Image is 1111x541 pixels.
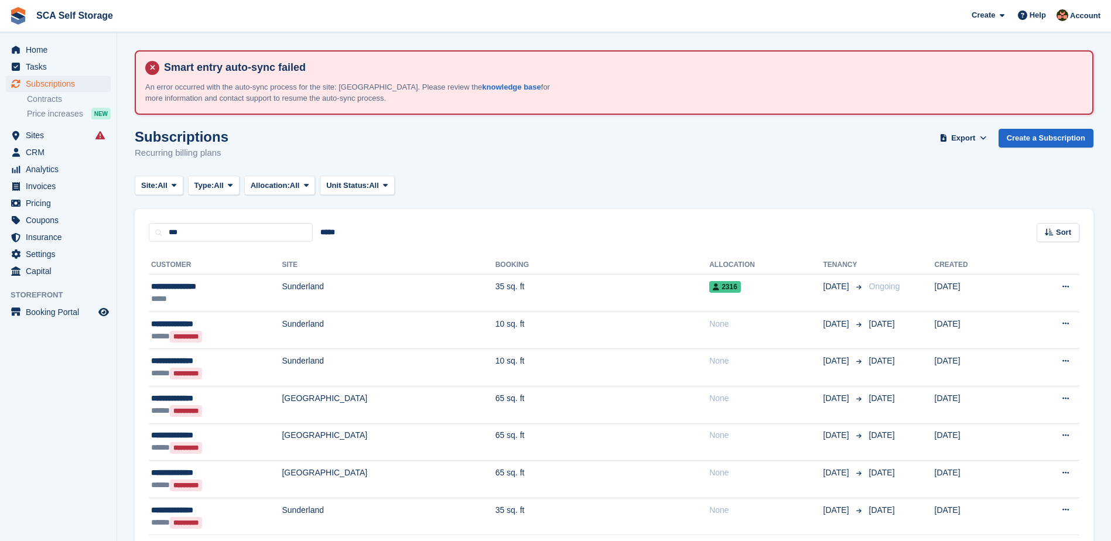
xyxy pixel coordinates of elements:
[935,256,1018,275] th: Created
[709,392,823,405] div: None
[6,304,111,320] a: menu
[6,263,111,279] a: menu
[214,180,224,191] span: All
[26,42,96,58] span: Home
[935,275,1018,312] td: [DATE]
[158,180,167,191] span: All
[495,256,710,275] th: Booking
[823,429,852,441] span: [DATE]
[935,423,1018,461] td: [DATE]
[709,256,823,275] th: Allocation
[482,83,541,91] a: knowledge base
[27,108,83,119] span: Price increases
[32,6,118,25] a: SCA Self Storage
[97,305,111,319] a: Preview store
[869,430,895,440] span: [DATE]
[972,9,995,21] span: Create
[869,319,895,328] span: [DATE]
[282,461,495,498] td: [GEOGRAPHIC_DATA]
[709,355,823,367] div: None
[26,263,96,279] span: Capital
[495,311,710,349] td: 10 sq. ft
[6,144,111,160] a: menu
[27,107,111,120] a: Price increases NEW
[6,127,111,143] a: menu
[823,280,852,293] span: [DATE]
[26,127,96,143] span: Sites
[6,212,111,228] a: menu
[6,229,111,245] a: menu
[709,504,823,516] div: None
[26,229,96,245] span: Insurance
[282,256,495,275] th: Site
[495,349,710,386] td: 10 sq. ft
[823,256,864,275] th: Tenancy
[869,393,895,403] span: [DATE]
[1056,227,1071,238] span: Sort
[823,504,852,516] span: [DATE]
[869,505,895,515] span: [DATE]
[6,161,111,177] a: menu
[869,468,895,477] span: [DATE]
[282,423,495,461] td: [GEOGRAPHIC_DATA]
[935,461,1018,498] td: [DATE]
[26,178,96,194] span: Invoices
[935,498,1018,535] td: [DATE]
[869,282,900,291] span: Ongoing
[188,176,240,195] button: Type: All
[290,180,300,191] span: All
[495,498,710,535] td: 35 sq. ft
[1057,9,1068,21] img: Sarah Race
[938,129,989,148] button: Export
[709,467,823,479] div: None
[823,392,852,405] span: [DATE]
[282,386,495,423] td: [GEOGRAPHIC_DATA]
[369,180,379,191] span: All
[282,498,495,535] td: Sunderland
[26,195,96,211] span: Pricing
[6,246,111,262] a: menu
[326,180,369,191] span: Unit Status:
[26,144,96,160] span: CRM
[135,176,183,195] button: Site: All
[251,180,290,191] span: Allocation:
[282,349,495,386] td: Sunderland
[91,108,111,119] div: NEW
[6,178,111,194] a: menu
[495,386,710,423] td: 65 sq. ft
[869,356,895,365] span: [DATE]
[709,281,741,293] span: 2316
[495,423,710,461] td: 65 sq. ft
[999,129,1093,148] a: Create a Subscription
[1070,10,1100,22] span: Account
[6,42,111,58] a: menu
[27,94,111,105] a: Contracts
[823,467,852,479] span: [DATE]
[935,349,1018,386] td: [DATE]
[244,176,316,195] button: Allocation: All
[26,304,96,320] span: Booking Portal
[6,76,111,92] a: menu
[282,275,495,312] td: Sunderland
[135,146,228,160] p: Recurring billing plans
[1030,9,1046,21] span: Help
[26,246,96,262] span: Settings
[282,311,495,349] td: Sunderland
[9,7,27,25] img: stora-icon-8386f47178a22dfd0bd8f6a31ec36ba5ce8667c1dd55bd0f319d3a0aa187defe.svg
[26,76,96,92] span: Subscriptions
[495,275,710,312] td: 35 sq. ft
[823,355,852,367] span: [DATE]
[6,195,111,211] a: menu
[709,318,823,330] div: None
[159,61,1083,74] h4: Smart entry auto-sync failed
[951,132,975,144] span: Export
[95,131,105,140] i: Smart entry sync failures have occurred
[194,180,214,191] span: Type:
[6,59,111,75] a: menu
[145,81,555,104] p: An error occurred with the auto-sync process for the site: [GEOGRAPHIC_DATA]. Please review the f...
[135,129,228,145] h1: Subscriptions
[495,461,710,498] td: 65 sq. ft
[823,318,852,330] span: [DATE]
[935,311,1018,349] td: [DATE]
[141,180,158,191] span: Site:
